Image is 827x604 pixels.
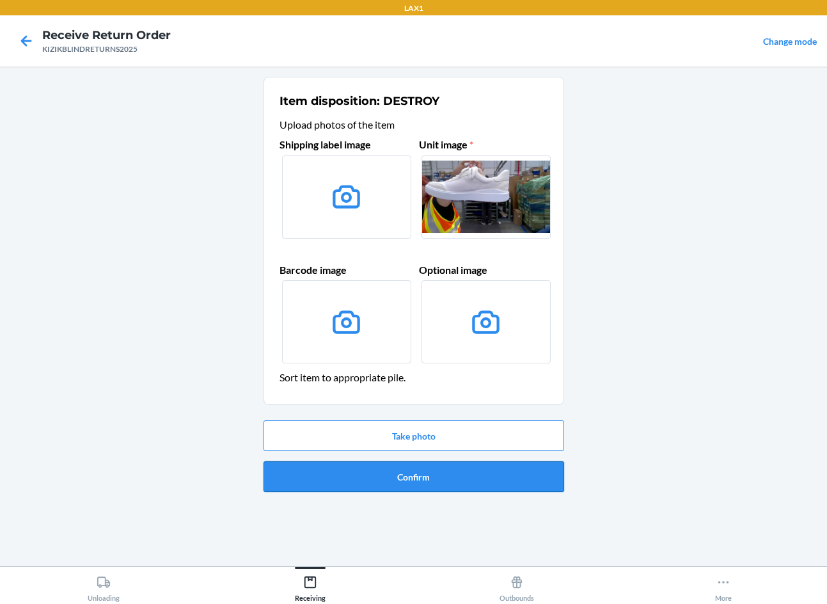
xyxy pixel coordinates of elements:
div: Receiving [295,570,326,602]
header: Sort item to appropriate pile. [280,370,548,385]
a: Change mode [763,36,817,47]
h2: Item disposition: DESTROY [280,93,439,109]
span: Shipping label image [280,138,371,150]
h4: Receive Return Order [42,27,171,44]
div: KIZIKBLINDRETURNS2025 [42,44,171,55]
button: Receiving [207,567,413,602]
div: Unloading [88,570,120,602]
header: Upload photos of the item [280,117,548,132]
button: Outbounds [414,567,620,602]
div: Outbounds [500,570,534,602]
p: LAX1 [404,3,423,14]
button: More [620,567,827,602]
span: Barcode image [280,264,347,276]
button: Confirm [264,461,564,492]
div: More [715,570,732,602]
button: Take photo [264,420,564,451]
span: Optional image [419,264,487,276]
span: Unit image [419,138,473,150]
